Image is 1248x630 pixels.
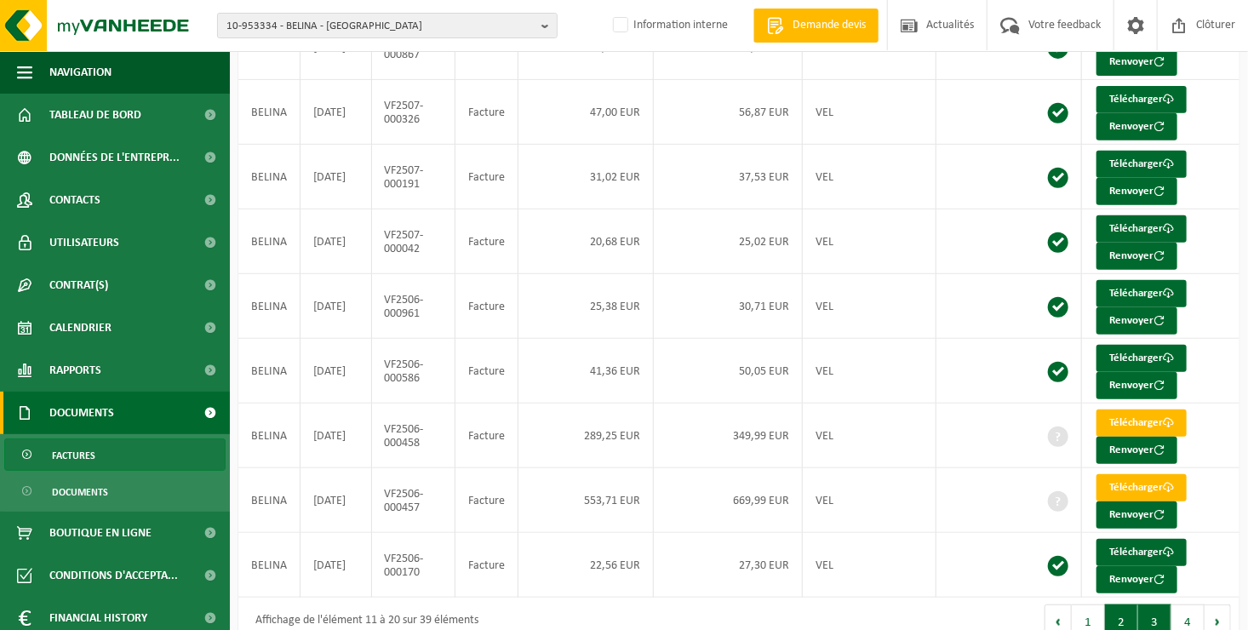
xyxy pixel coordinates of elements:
button: Renvoyer [1096,49,1177,76]
td: Facture [455,468,518,533]
span: Navigation [49,51,112,94]
span: Factures [52,439,95,472]
td: [DATE] [301,339,372,404]
button: Renvoyer [1096,307,1177,335]
td: VF2506-000961 [372,274,456,339]
a: Documents [4,475,226,507]
span: Contrat(s) [49,264,108,306]
a: Télécharger [1096,280,1187,307]
td: BELINA [238,468,301,533]
a: Télécharger [1096,409,1187,437]
td: 50,05 EUR [654,339,803,404]
a: Factures [4,438,226,471]
td: Facture [455,274,518,339]
td: [DATE] [301,145,372,209]
td: VEL [803,145,936,209]
td: Facture [455,533,518,598]
button: Renvoyer [1096,566,1177,593]
td: BELINA [238,339,301,404]
td: [DATE] [301,274,372,339]
td: VEL [803,468,936,533]
td: VEL [803,274,936,339]
td: 47,00 EUR [518,80,654,145]
td: VF2506-000170 [372,533,456,598]
span: Rapports [49,349,101,392]
td: VF2507-000326 [372,80,456,145]
td: VF2506-000586 [372,339,456,404]
span: Contacts [49,179,100,221]
span: Tableau de bord [49,94,141,136]
td: VEL [803,209,936,274]
td: 20,68 EUR [518,209,654,274]
label: Information interne [610,13,728,38]
td: Facture [455,80,518,145]
td: 27,30 EUR [654,533,803,598]
button: Renvoyer [1096,113,1177,140]
td: VEL [803,80,936,145]
td: 553,71 EUR [518,468,654,533]
td: Facture [455,404,518,468]
button: Renvoyer [1096,178,1177,205]
td: [DATE] [301,468,372,533]
td: BELINA [238,209,301,274]
button: Renvoyer [1096,501,1177,529]
span: Conditions d'accepta... [49,554,178,597]
a: Demande devis [753,9,879,43]
a: Télécharger [1096,151,1187,178]
td: VF2506-000458 [372,404,456,468]
td: Facture [455,145,518,209]
td: 56,87 EUR [654,80,803,145]
button: Renvoyer [1096,243,1177,270]
td: 22,56 EUR [518,533,654,598]
td: 25,02 EUR [654,209,803,274]
td: VEL [803,404,936,468]
a: Télécharger [1096,215,1187,243]
td: BELINA [238,533,301,598]
td: BELINA [238,404,301,468]
td: BELINA [238,80,301,145]
a: Télécharger [1096,539,1187,566]
td: [DATE] [301,80,372,145]
td: 31,02 EUR [518,145,654,209]
td: VF2507-000042 [372,209,456,274]
td: VF2506-000457 [372,468,456,533]
td: VEL [803,339,936,404]
a: Télécharger [1096,474,1187,501]
a: Télécharger [1096,86,1187,113]
span: Calendrier [49,306,112,349]
td: VEL [803,533,936,598]
span: Utilisateurs [49,221,119,264]
td: Facture [455,209,518,274]
td: [DATE] [301,209,372,274]
button: Renvoyer [1096,372,1177,399]
span: Données de l'entrepr... [49,136,180,179]
td: [DATE] [301,533,372,598]
a: Télécharger [1096,345,1187,372]
td: 289,25 EUR [518,404,654,468]
td: 30,71 EUR [654,274,803,339]
td: 669,99 EUR [654,468,803,533]
span: Boutique en ligne [49,512,152,554]
button: Renvoyer [1096,437,1177,464]
td: BELINA [238,274,301,339]
button: 10-953334 - BELINA - [GEOGRAPHIC_DATA] [217,13,558,38]
td: 41,36 EUR [518,339,654,404]
span: 10-953334 - BELINA - [GEOGRAPHIC_DATA] [226,14,535,39]
td: Facture [455,339,518,404]
td: 37,53 EUR [654,145,803,209]
span: Documents [49,392,114,434]
td: VF2507-000191 [372,145,456,209]
td: BELINA [238,145,301,209]
span: Demande devis [788,17,870,34]
td: 349,99 EUR [654,404,803,468]
td: 25,38 EUR [518,274,654,339]
td: [DATE] [301,404,372,468]
span: Documents [52,476,108,508]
